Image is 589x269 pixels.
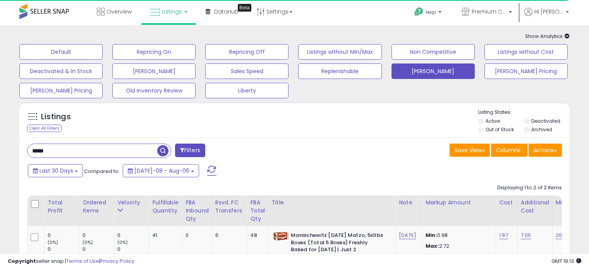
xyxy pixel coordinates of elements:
[551,257,581,265] span: 2025-09-6 19:13 GMT
[106,8,132,15] span: Overview
[162,8,182,15] span: Listings
[521,199,549,215] div: Additional Cost
[521,231,531,239] a: 7.05
[238,4,251,12] div: Tooltip anchor
[48,239,58,245] small: (0%)
[134,167,189,175] span: [DATE]-08 - Aug-06
[531,126,552,133] label: Archived
[175,144,205,157] button: Filters
[486,118,500,124] label: Active
[19,63,103,79] button: Deactivated & In Stock
[27,125,62,132] div: Clear All Filters
[426,9,436,15] span: Help
[152,232,176,239] div: 41
[426,232,490,239] p: 0.98
[478,109,570,116] p: Listing States:
[28,164,83,177] button: Last 30 Days
[82,232,114,239] div: 0
[117,232,149,239] div: 0
[450,144,490,157] button: Save View
[123,164,199,177] button: [DATE]-08 - Aug-06
[392,63,475,79] button: [PERSON_NAME]
[84,168,120,175] span: Compared to:
[399,199,419,207] div: Note
[48,232,79,239] div: 0
[484,63,568,79] button: [PERSON_NAME] Pricing
[408,1,449,25] a: Help
[525,33,570,40] span: Show Analytics
[215,199,244,215] div: Rsvd. FC Transfers
[524,8,569,25] a: Hi [PERSON_NAME]
[499,199,514,207] div: Cost
[499,231,508,239] a: 1.97
[250,232,262,239] div: 48
[273,232,289,241] img: 51+jockpotL._SL40_.jpg
[426,231,437,239] strong: Min:
[39,167,73,175] span: Last 30 Days
[497,184,562,192] div: Displaying 1 to 2 of 2 items
[205,83,288,98] button: Liberty
[112,44,196,60] button: Repricing On
[472,8,507,15] span: Premium Convenience
[271,199,392,207] div: Title
[426,243,490,250] p: 2.72
[534,8,563,15] span: Hi [PERSON_NAME]
[215,232,241,239] div: 6
[19,83,103,98] button: [PERSON_NAME] Pricing
[48,246,79,253] div: 0
[298,44,381,60] button: Listings without Min/Max
[100,257,134,265] a: Privacy Policy
[117,239,128,245] small: (0%)
[486,126,514,133] label: Out of Stock
[48,199,76,215] div: Total Profit
[112,83,196,98] button: Old Inventory Review
[531,118,560,124] label: Deactivated
[298,63,381,79] button: Replenishable
[491,144,527,157] button: Columns
[185,199,209,223] div: FBA inbound Qty
[414,7,424,17] i: Get Help
[117,246,149,253] div: 0
[82,246,114,253] div: 0
[152,199,179,215] div: Fulfillable Quantity
[392,44,475,60] button: Non Competitive
[66,257,99,265] a: Terms of Use
[529,144,562,157] button: Actions
[205,63,288,79] button: Sales Speed
[82,199,111,215] div: Ordered Items
[19,44,103,60] button: Default
[484,44,568,60] button: Listings without Cost
[41,111,71,122] h5: Listings
[185,232,206,239] div: 0
[426,242,439,250] strong: Max:
[250,199,265,223] div: FBA Total Qty
[112,63,196,79] button: [PERSON_NAME]
[496,146,520,154] span: Columns
[205,44,288,60] button: Repricing Off
[82,239,93,245] small: (0%)
[556,231,569,239] a: 20.75
[117,199,146,207] div: Velocity
[8,257,36,265] strong: Copyright
[214,8,239,15] span: DataHub
[426,199,493,207] div: Markup Amount
[399,231,416,239] a: [DATE]
[8,258,134,265] div: seller snap | |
